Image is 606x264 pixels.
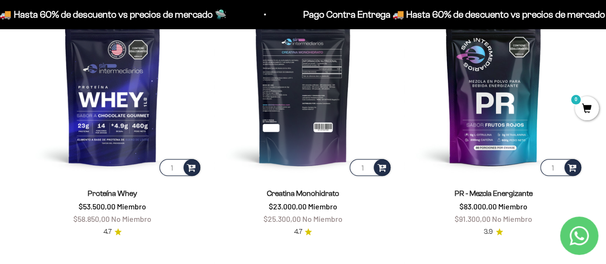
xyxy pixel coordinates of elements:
p: Pago Contra Entrega 🚚 Hasta 60% de descuento vs precios de mercado 🛸 [257,7,572,22]
span: No Miembro [492,214,532,223]
a: Proteína Whey [88,189,137,197]
a: Creatina Monohidrato [267,189,339,197]
a: 0 [575,104,599,115]
a: 4.74.7 de 5.0 estrellas [294,227,312,237]
span: $53.500,00 [79,202,115,211]
span: Miembro [308,202,337,211]
span: $83.000,00 [459,202,497,211]
span: $58.850,00 [73,214,110,223]
span: 3.9 [484,227,493,237]
span: No Miembro [302,214,343,223]
a: PR - Mezcla Energizante [455,189,533,197]
span: No Miembro [111,214,151,223]
span: Miembro [498,202,527,211]
span: Miembro [117,202,146,211]
mark: 0 [570,94,582,105]
a: 4.74.7 de 5.0 estrellas [103,227,122,237]
span: $91.300,00 [455,214,491,223]
span: 4.7 [294,227,302,237]
span: $23.000,00 [269,202,307,211]
span: 4.7 [103,227,112,237]
a: 3.93.9 de 5.0 estrellas [484,227,503,237]
span: $25.300,00 [263,214,301,223]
